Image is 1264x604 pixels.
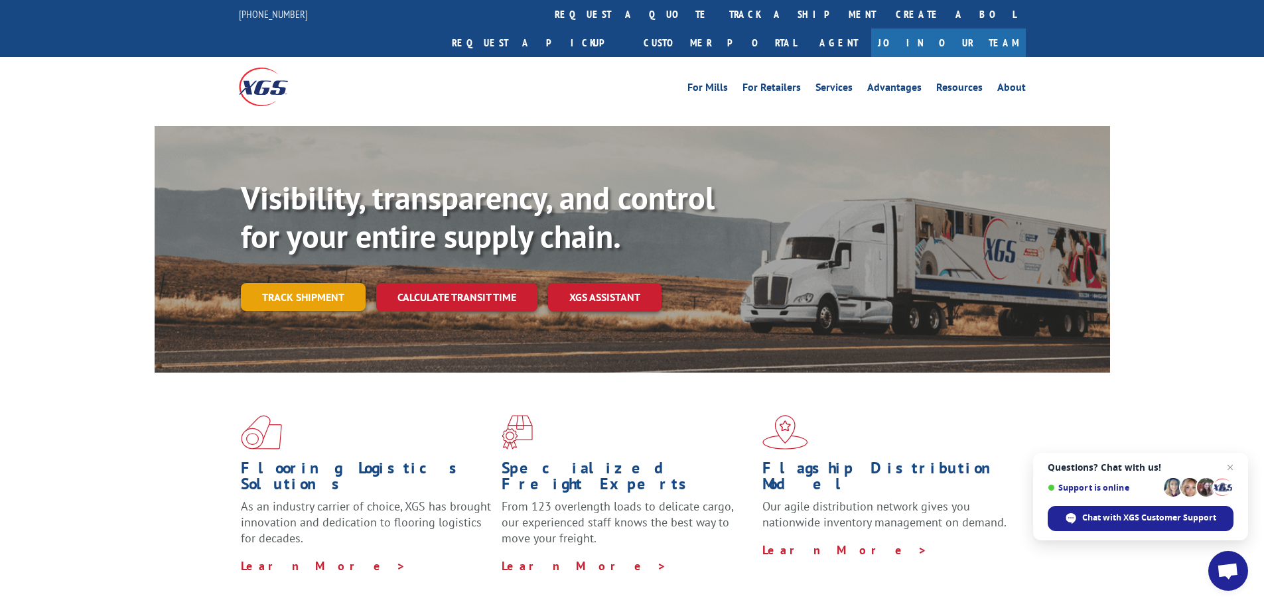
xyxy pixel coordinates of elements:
a: Request a pickup [442,29,634,57]
h1: Specialized Freight Experts [502,460,752,499]
span: Questions? Chat with us! [1048,462,1233,473]
div: Open chat [1208,551,1248,591]
span: Chat with XGS Customer Support [1082,512,1216,524]
a: Track shipment [241,283,366,311]
span: Support is online [1048,483,1159,493]
a: For Retailers [742,82,801,97]
a: Resources [936,82,983,97]
a: Customer Portal [634,29,806,57]
a: Advantages [867,82,922,97]
a: For Mills [687,82,728,97]
b: Visibility, transparency, and control for your entire supply chain. [241,177,715,257]
p: From 123 overlength loads to delicate cargo, our experienced staff knows the best way to move you... [502,499,752,558]
img: xgs-icon-total-supply-chain-intelligence-red [241,415,282,450]
h1: Flooring Logistics Solutions [241,460,492,499]
a: About [997,82,1026,97]
span: As an industry carrier of choice, XGS has brought innovation and dedication to flooring logistics... [241,499,491,546]
a: Learn More > [762,542,928,558]
img: xgs-icon-flagship-distribution-model-red [762,415,808,450]
span: Close chat [1222,459,1238,475]
a: Learn More > [502,558,667,574]
img: xgs-icon-focused-on-flooring-red [502,415,533,450]
h1: Flagship Distribution Model [762,460,1013,499]
a: Learn More > [241,558,406,574]
span: Our agile distribution network gives you nationwide inventory management on demand. [762,499,1007,530]
div: Chat with XGS Customer Support [1048,506,1233,531]
a: Calculate transit time [376,283,537,312]
a: Join Our Team [871,29,1026,57]
a: [PHONE_NUMBER] [239,7,308,21]
a: XGS ASSISTANT [548,283,662,312]
a: Services [815,82,853,97]
a: Agent [806,29,871,57]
